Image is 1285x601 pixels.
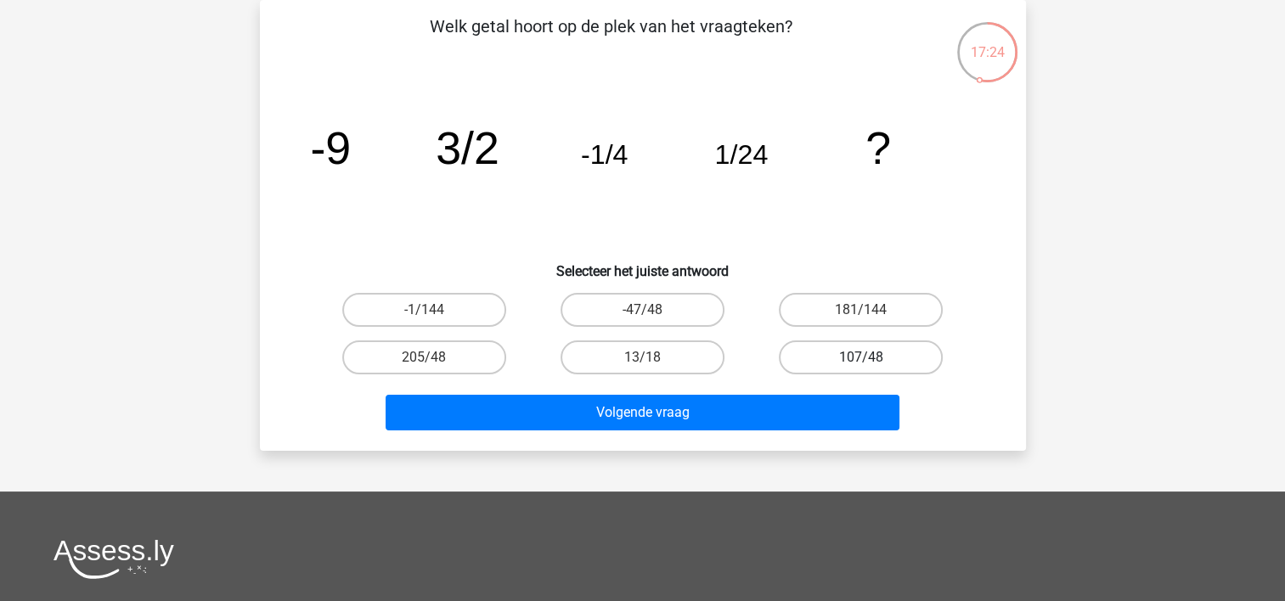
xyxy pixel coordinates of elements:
img: Assessly logo [54,539,174,579]
h6: Selecteer het juiste antwoord [287,250,999,279]
label: 205/48 [342,340,506,374]
div: 17:24 [955,20,1019,63]
p: Welk getal hoort op de plek van het vraagteken? [287,14,935,65]
button: Volgende vraag [386,395,899,430]
tspan: 3/2 [436,122,499,173]
tspan: -1/4 [580,139,628,170]
label: -1/144 [342,293,506,327]
tspan: 1/24 [714,139,768,170]
tspan: ? [865,122,891,173]
label: -47/48 [561,293,724,327]
label: 107/48 [779,340,943,374]
label: 181/144 [779,293,943,327]
tspan: -9 [310,122,351,173]
label: 13/18 [561,340,724,374]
